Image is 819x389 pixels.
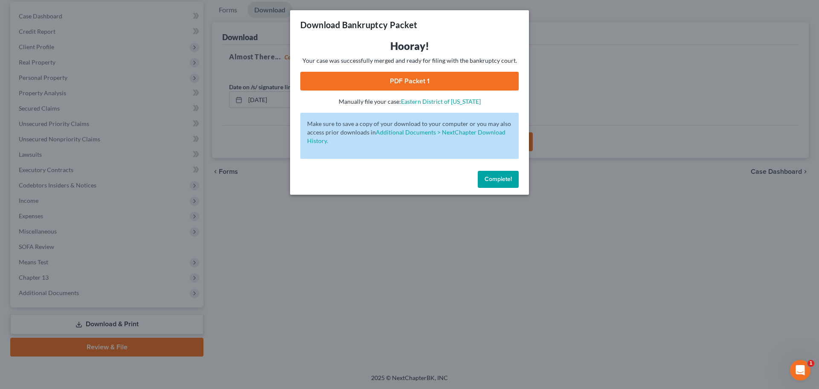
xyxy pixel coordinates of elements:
iframe: Intercom live chat [790,360,810,380]
span: Complete! [485,175,512,183]
h3: Hooray! [300,39,519,53]
button: Complete! [478,171,519,188]
p: Manually file your case: [300,97,519,106]
h3: Download Bankruptcy Packet [300,19,417,31]
span: 1 [807,360,814,367]
a: Additional Documents > NextChapter Download History. [307,129,505,144]
p: Make sure to save a copy of your download to your computer or you may also access prior downloads in [307,120,512,145]
p: Your case was successfully merged and ready for filing with the bankruptcy court. [300,56,519,65]
a: Eastern District of [US_STATE] [401,98,481,105]
a: PDF Packet 1 [300,72,519,91]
